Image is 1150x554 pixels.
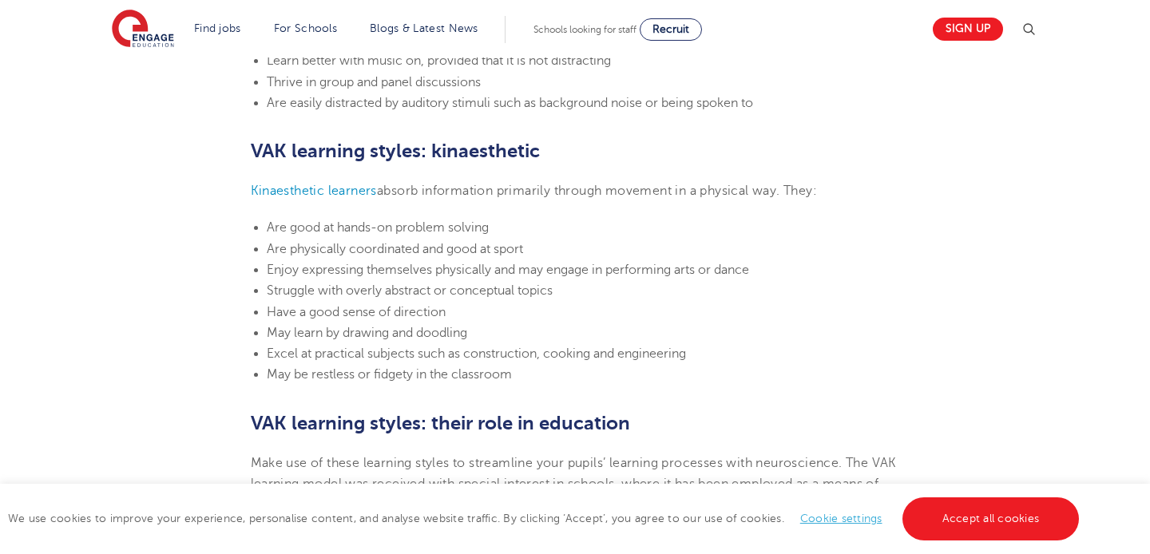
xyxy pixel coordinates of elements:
img: Engage Education [112,10,174,49]
span: Enjoy expressing themselves physically and may engage in performing arts or dance [267,263,749,277]
span: Are good at hands-on problem solving [267,220,489,235]
span: Thrive in group and panel discussions [267,75,481,89]
span: Struggle with overly abstract or conceptual topics [267,283,553,298]
b: VAK learning styles: their role in education [251,412,630,434]
a: Sign up [933,18,1003,41]
span: Recruit [652,23,689,35]
span: Schools looking for staff [533,24,636,35]
span: Are easily distracted by auditory stimuli such as background noise or being spoken to [267,96,753,110]
a: Cookie settings [800,512,882,524]
span: May be restless or fidgety in the classroom [267,367,512,382]
span: Excel at practical subjects such as construction, cooking and engineering [267,346,686,361]
span: May learn by drawing and doodling [267,326,467,340]
span: We use cookies to improve your experience, personalise content, and analyse website traffic. By c... [8,512,1083,524]
a: Kinaesthetic learners [251,184,377,198]
span: Are physically coordinated and good at sport [267,242,523,256]
a: Recruit [640,18,702,41]
b: VAK learning styles: kinaesthetic [251,140,540,162]
a: Find jobs [194,22,241,34]
span: Have a good sense of direction [267,305,446,319]
a: For Schools [274,22,337,34]
a: Accept all cookies [902,497,1080,540]
span: absorb information primarily through movement in a physical way. They: [377,184,817,198]
span: Make use of these learning styles to streamline your pupils’ learning processes with neuroscience... [251,456,897,512]
a: Blogs & Latest News [370,22,478,34]
span: Learn better with music on, provided that it is not distracting [267,53,611,68]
